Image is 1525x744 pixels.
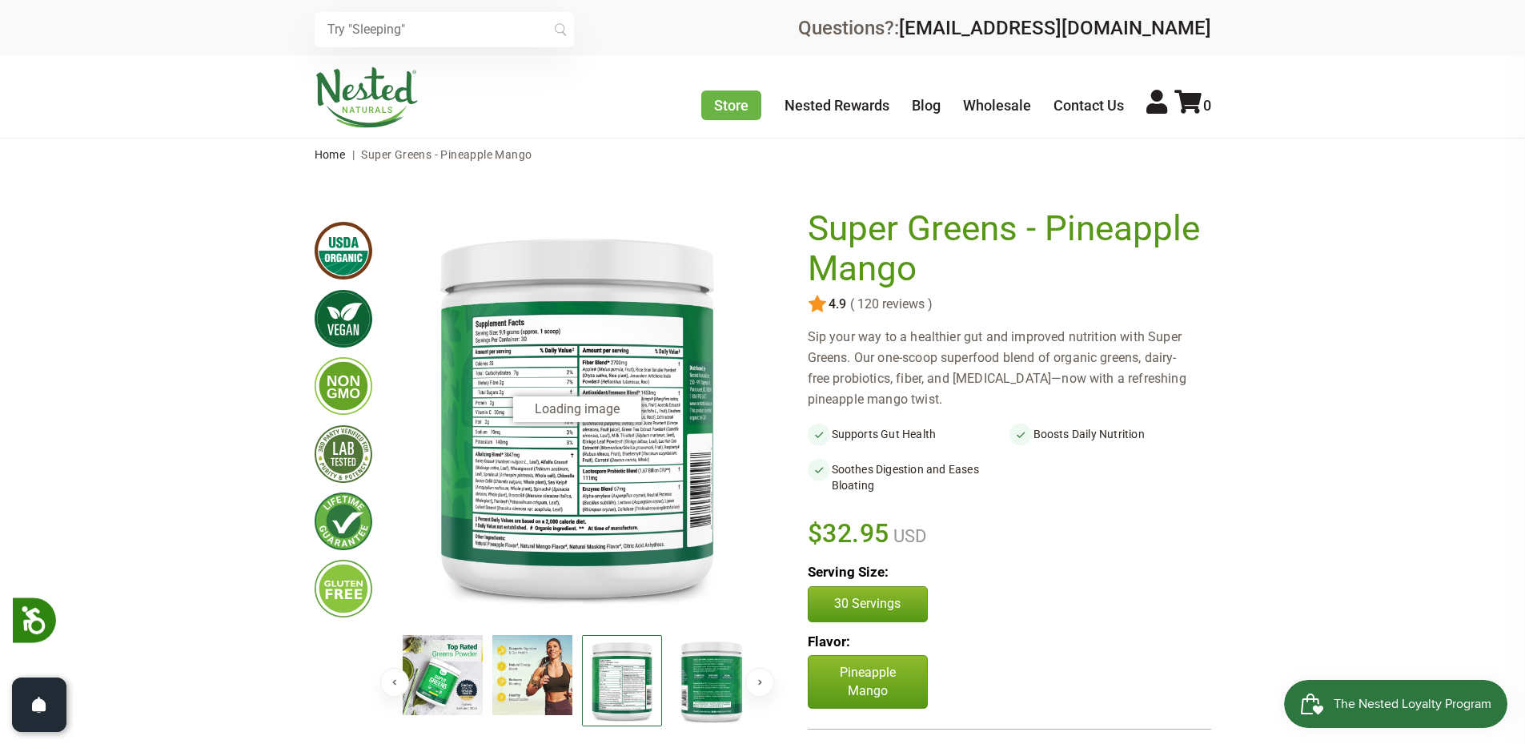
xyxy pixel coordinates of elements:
img: thirdpartytested [315,425,372,483]
b: Flavor: [808,633,850,649]
h1: Super Greens - Pineapple Mango [808,209,1203,288]
img: Super Greens - Pineapple Mango [398,209,756,621]
button: 30 Servings [808,586,928,621]
a: Contact Us [1053,97,1124,114]
span: Super Greens - Pineapple Mango [361,148,532,161]
a: 0 [1174,97,1211,114]
div: Questions?: [798,18,1211,38]
iframe: Button to open loyalty program pop-up [1284,680,1509,728]
img: Super Greens - Pineapple Mango [582,635,662,727]
img: Super Greens - Pineapple Mango [403,635,483,715]
p: Pineapple Mango [808,655,928,709]
a: Home [315,148,346,161]
button: Next [745,668,774,697]
img: lifetimeguarantee [315,493,372,550]
img: vegan [315,290,372,348]
img: Super Greens - Pineapple Mango [672,635,752,727]
span: 0 [1203,97,1211,114]
span: USD [889,526,926,546]
img: gmofree [315,357,372,415]
a: Nested Rewards [785,97,889,114]
li: Supports Gut Health [808,423,1009,445]
img: Super Greens - Pineapple Mango [492,635,572,715]
nav: breadcrumbs [315,139,1211,171]
span: $32.95 [808,516,890,551]
a: Blog [912,97,941,114]
li: Boosts Daily Nutrition [1009,423,1211,445]
div: Loading image [513,396,641,422]
a: Store [701,90,761,120]
img: Nested Naturals [315,67,419,128]
img: usdaorganic [315,222,372,280]
div: Sip your way to a healthier gut and improved nutrition with Super Greens. Our one-scoop superfood... [808,327,1211,410]
img: glutenfree [315,560,372,617]
a: [EMAIL_ADDRESS][DOMAIN_NAME] [899,17,1211,39]
img: star.svg [808,295,827,314]
b: Serving Size: [808,564,889,580]
span: | [348,148,359,161]
button: Previous [380,668,409,697]
li: Soothes Digestion and Eases Bloating [808,458,1009,497]
button: Open [12,678,66,732]
input: Try "Sleeping" [315,12,574,47]
p: 30 Servings [825,595,911,613]
span: ( 120 reviews ) [846,297,933,312]
a: Wholesale [963,97,1031,114]
span: 4.9 [827,297,846,312]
